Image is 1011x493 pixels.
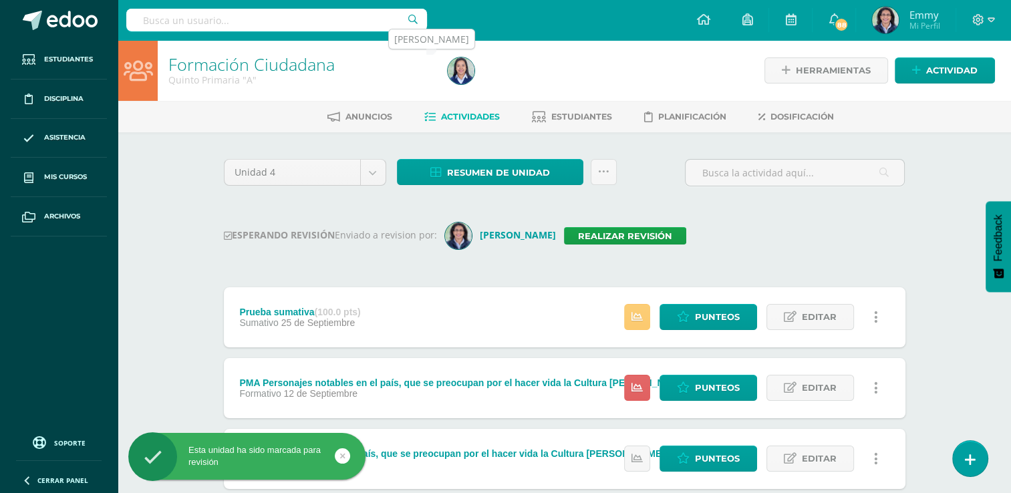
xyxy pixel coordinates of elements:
[695,305,740,329] span: Punteos
[281,317,355,328] span: 25 de Septiembre
[770,112,834,122] span: Dosificación
[660,446,757,472] a: Punteos
[926,58,978,83] span: Actividad
[834,17,849,32] span: 88
[44,132,86,143] span: Asistencia
[126,9,427,31] input: Busca un usuario...
[44,211,80,222] span: Archivos
[658,112,726,122] span: Planificación
[764,57,888,84] a: Herramientas
[660,375,757,401] a: Punteos
[239,448,711,459] div: Personajes notables en el país, que se preocupan por el hacer vida la Cultura [PERSON_NAME]
[11,79,107,119] a: Disciplina
[11,40,107,79] a: Estudiantes
[895,57,995,84] a: Actividad
[314,307,360,317] strong: (100.0 pts)
[872,7,899,33] img: 929bedaf265c699706e21c4c0cba74d6.png
[986,201,1011,292] button: Feedback - Mostrar encuesta
[441,112,500,122] span: Actividades
[909,20,940,31] span: Mi Perfil
[11,119,107,158] a: Asistencia
[802,305,837,329] span: Editar
[225,160,386,185] a: Unidad 4
[168,53,335,75] a: Formación Ciudadana
[239,388,281,399] span: Formativo
[445,228,564,241] a: [PERSON_NAME]
[37,476,88,485] span: Cerrar panel
[644,106,726,128] a: Planificación
[239,377,734,388] div: PMA Personajes notables en el país, que se preocupan por el hacer vida la Cultura [PERSON_NAME]
[284,388,358,399] span: 12 de Septiembre
[564,227,686,244] a: Realizar revisión
[44,172,87,182] span: Mis cursos
[802,375,837,400] span: Editar
[448,57,474,84] img: aa46adbeae2c5bf295b4e5bf5615201a.png
[758,106,834,128] a: Dosificación
[424,106,500,128] a: Actividades
[16,433,102,451] a: Soporte
[239,307,360,317] div: Prueba sumativa
[660,304,757,330] a: Punteos
[224,228,335,241] strong: ESPERANDO REVISIÓN
[397,159,583,185] a: Resumen de unidad
[345,112,392,122] span: Anuncios
[532,106,612,128] a: Estudiantes
[909,8,940,21] span: Emmy
[796,58,871,83] span: Herramientas
[44,94,84,104] span: Disciplina
[447,160,550,185] span: Resumen de unidad
[445,222,472,249] img: 5486fe213472d67674da1b3d8dbb928a.png
[168,73,432,86] div: Quinto Primaria 'A'
[695,375,740,400] span: Punteos
[327,106,392,128] a: Anuncios
[11,197,107,236] a: Archivos
[802,446,837,471] span: Editar
[11,158,107,197] a: Mis cursos
[235,160,350,185] span: Unidad 4
[54,438,86,448] span: Soporte
[695,446,740,471] span: Punteos
[551,112,612,122] span: Estudiantes
[394,33,469,46] div: [PERSON_NAME]
[480,228,556,241] strong: [PERSON_NAME]
[168,55,432,73] h1: Formación Ciudadana
[335,228,437,241] span: Enviado a revision por:
[992,214,1004,261] span: Feedback
[44,54,93,65] span: Estudiantes
[239,317,278,328] span: Sumativo
[128,444,366,468] div: Esta unidad ha sido marcada para revisión
[686,160,904,186] input: Busca la actividad aquí...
